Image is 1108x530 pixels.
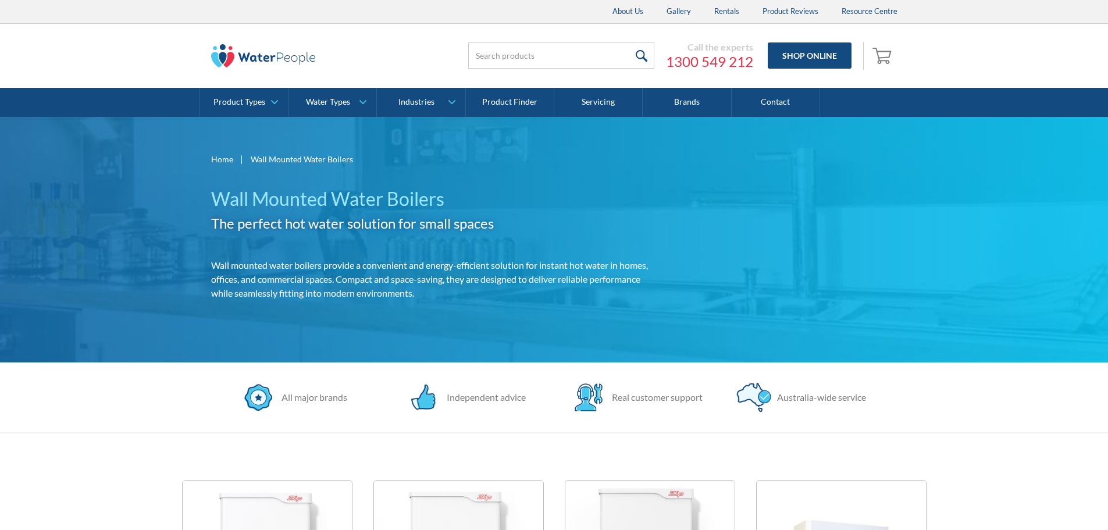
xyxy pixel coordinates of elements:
div: Product Types [213,97,265,107]
h1: Wall Mounted Water Boilers [211,185,658,213]
a: Open cart [870,42,897,70]
div: Water Types [306,97,350,107]
a: Water Types [288,88,376,117]
div: Call the experts [666,41,753,53]
a: Brands [643,88,731,117]
div: Industries [398,97,434,107]
a: 1300 549 212 [666,53,753,70]
input: Search products [468,42,654,69]
a: Product Types [200,88,288,117]
img: The Water People [211,44,316,67]
img: shopping cart [872,46,895,65]
div: Real customer support [606,390,703,404]
div: Wall Mounted Water Boilers [251,153,353,165]
div: Independent advice [441,390,526,404]
h2: The perfect hot water solution for small spaces [211,213,658,234]
div: Australia-wide service [771,390,866,404]
a: Home [211,153,233,165]
div: | [239,152,245,166]
a: Product Finder [466,88,554,117]
a: Contact [732,88,820,117]
div: All major brands [276,390,347,404]
a: Shop Online [768,42,852,69]
a: Industries [377,88,465,117]
a: Servicing [554,88,643,117]
p: Wall mounted water boilers provide a convenient and energy-efficient solution for instant hot wat... [211,258,658,300]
